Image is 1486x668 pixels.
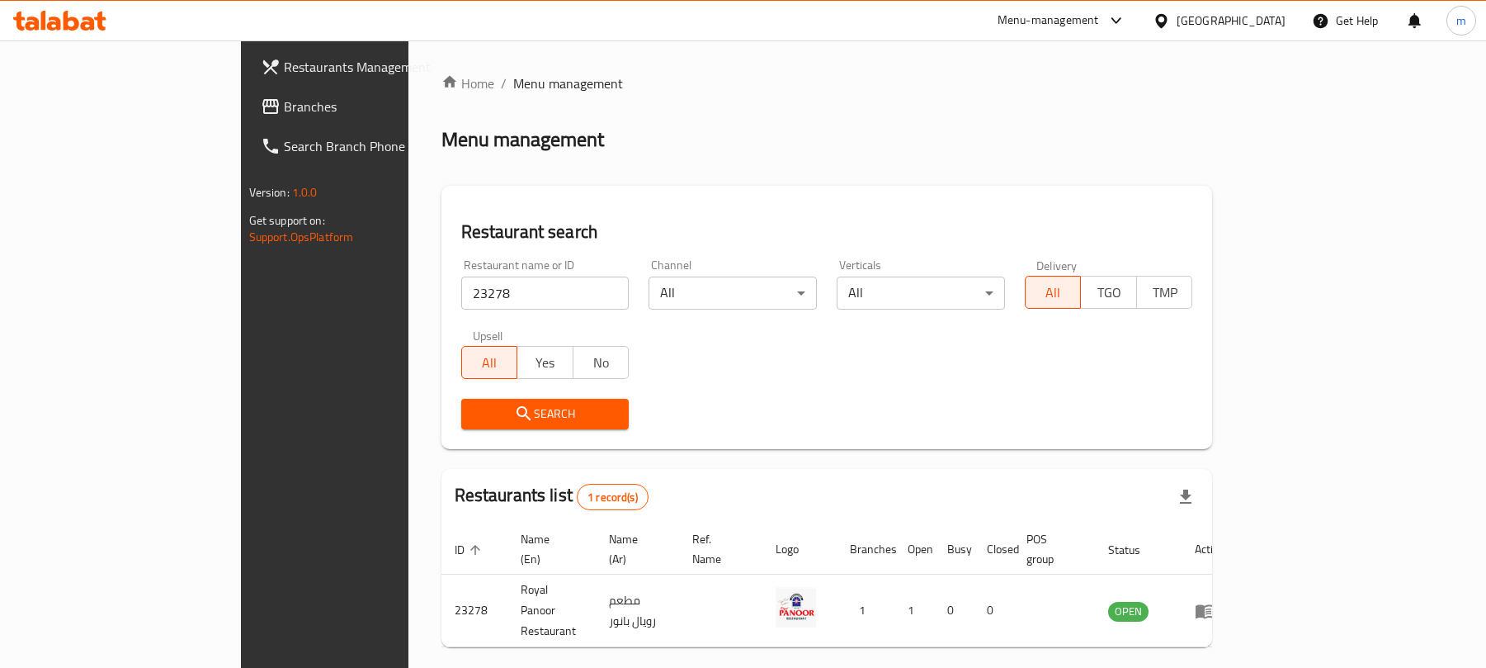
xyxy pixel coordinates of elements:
label: Upsell [473,329,503,341]
nav: breadcrumb [441,73,1213,93]
span: Yes [524,351,567,375]
th: Busy [934,524,974,575]
th: Open [894,524,934,575]
div: Export file [1166,477,1205,517]
div: All [837,277,1005,310]
input: Search for restaurant name or ID.. [461,277,630,310]
td: مطعم رويال بانور [596,575,679,647]
li: / [501,73,507,93]
span: Search [474,404,616,424]
td: 0 [934,575,974,647]
a: Search Branch Phone [248,126,489,166]
label: Delivery [1036,259,1078,271]
th: Branches [837,524,894,575]
span: ID [455,540,486,560]
button: TMP [1136,276,1193,309]
th: Closed [974,524,1013,575]
span: No [580,351,623,375]
span: TMP [1144,281,1186,305]
div: [GEOGRAPHIC_DATA] [1177,12,1286,30]
span: 1.0.0 [292,182,318,203]
span: Search Branch Phone [284,136,476,156]
button: TGO [1080,276,1137,309]
span: Restaurants Management [284,57,476,77]
span: Ref. Name [692,529,743,569]
td: 1 [837,575,894,647]
span: 1 record(s) [578,490,648,505]
span: Version: [249,182,290,203]
h2: Restaurants list [455,483,649,510]
span: Name (Ar) [609,529,659,569]
td: 1 [894,575,934,647]
th: Logo [762,524,837,575]
span: Get support on: [249,210,325,231]
a: Support.OpsPlatform [249,226,354,248]
span: All [469,351,512,375]
button: Search [461,399,630,429]
span: m [1456,12,1466,30]
span: Branches [284,97,476,116]
button: All [461,346,518,379]
span: All [1032,281,1075,305]
button: All [1025,276,1082,309]
span: POS group [1026,529,1075,569]
a: Branches [248,87,489,126]
div: Total records count [577,484,649,510]
h2: Restaurant search [461,220,1193,244]
h2: Menu management [441,126,604,153]
span: OPEN [1108,602,1149,621]
span: TGO [1087,281,1130,305]
img: Royal Panoor Restaurant [776,587,817,628]
th: Action [1182,524,1238,575]
span: Status [1108,540,1162,560]
span: Name (En) [521,529,576,569]
button: Yes [517,346,573,379]
div: Menu-management [998,11,1099,31]
a: Restaurants Management [248,47,489,87]
span: Menu management [513,73,623,93]
td: Royal Panoor Restaurant [507,575,596,647]
div: All [649,277,817,310]
div: Menu [1195,601,1225,621]
table: enhanced table [441,524,1238,647]
div: OPEN [1108,602,1149,622]
td: 0 [974,575,1013,647]
button: No [573,346,630,379]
